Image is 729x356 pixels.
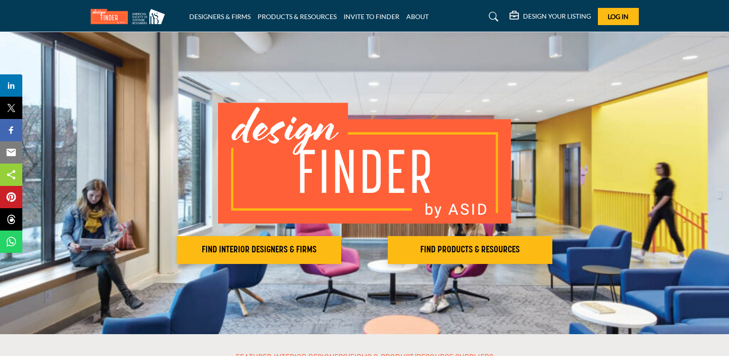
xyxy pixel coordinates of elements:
[608,13,629,20] span: Log In
[179,244,338,256] h2: FIND INTERIOR DESIGNERS & FIRMS
[258,13,337,20] a: PRODUCTS & RESOURCES
[480,9,504,24] a: Search
[189,13,251,20] a: DESIGNERS & FIRMS
[391,244,550,256] h2: FIND PRODUCTS & RESOURCES
[388,236,552,264] button: FIND PRODUCTS & RESOURCES
[91,9,170,24] img: Site Logo
[523,12,591,20] h5: DESIGN YOUR LISTING
[177,236,341,264] button: FIND INTERIOR DESIGNERS & FIRMS
[344,13,399,20] a: INVITE TO FINDER
[406,13,429,20] a: ABOUT
[598,8,639,25] button: Log In
[510,11,591,22] div: DESIGN YOUR LISTING
[218,103,511,224] img: image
